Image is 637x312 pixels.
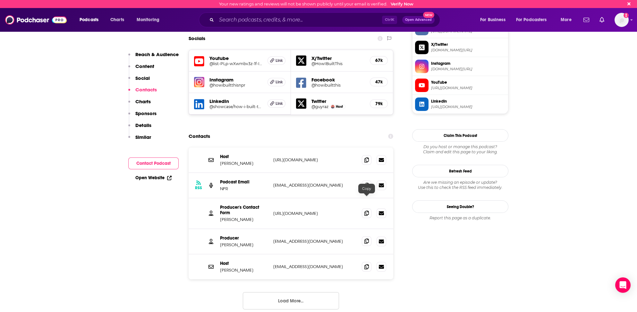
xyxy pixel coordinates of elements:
button: Show profile menu [615,13,629,27]
h2: Socials [189,32,205,45]
p: [EMAIL_ADDRESS][DOMAIN_NAME] [273,182,357,188]
a: @howibuiltthisnpr [209,83,262,88]
a: Link [268,56,285,65]
p: [PERSON_NAME] [220,267,268,273]
div: Open Intercom Messenger [615,277,631,293]
h5: 47k [375,79,382,85]
button: Charts [128,98,151,110]
span: Podcasts [80,15,98,24]
div: Claim and edit this page to your liking. [412,144,508,155]
span: Monitoring [137,15,159,24]
p: Reach & Audience [135,51,179,57]
button: Claim This Podcast [412,129,508,142]
p: NPR [220,186,268,191]
span: Instagram [431,61,505,66]
a: @howibuiltthis [311,83,365,88]
a: Verify Now [391,2,413,6]
button: Open AdvancedNew [402,16,435,24]
span: Host [336,105,343,109]
a: Show notifications dropdown [581,14,592,25]
span: For Business [480,15,505,24]
span: New [423,12,435,18]
h5: 67k [375,58,382,63]
span: Logged in as BretAita [615,13,629,27]
button: Refresh Feed [412,165,508,177]
input: Search podcasts, credits, & more... [217,15,382,25]
p: [URL][DOMAIN_NAME] [273,157,357,163]
button: open menu [556,15,580,25]
p: Social [135,75,150,81]
p: Content [135,63,154,69]
h5: Instagram [209,77,262,83]
a: Charts [106,15,128,25]
span: X/Twitter [431,42,505,47]
p: [EMAIL_ADDRESS][DOMAIN_NAME] [273,264,357,269]
img: Podchaser - Follow, Share and Rate Podcasts [5,14,67,26]
p: [EMAIL_ADDRESS][DOMAIN_NAME] [273,239,357,244]
button: Sponsors [128,110,157,122]
button: Similar [128,134,151,146]
a: @guyraz [311,104,328,109]
a: @showcase/how-i-built-this/ [209,104,262,109]
span: Linkedin [431,98,505,104]
p: Podcast Email [220,179,268,185]
span: https://www.youtube.com/playlist?list=PLp-wXwmbv3z-1f-IDSSMABEEms7zLHPN [431,86,505,90]
h3: RSS [195,185,202,190]
p: Charts [135,98,151,105]
span: For Podcasters [516,15,547,24]
span: https://www.linkedin.com/in/showcase/how-i-built-this/ [431,105,505,109]
span: Ctrl K [382,16,397,24]
a: @list-PLp-wXwmbv3z-1f-IDSSMABEEms7zLHPN [209,61,262,66]
button: Content [128,63,154,75]
span: instagram.com/howibuiltthisnpr [431,67,505,72]
p: Producer [220,235,268,241]
h5: Twitter [311,98,365,104]
a: Linkedin[URL][DOMAIN_NAME] [415,97,505,111]
div: Search podcasts, credits, & more... [205,13,446,27]
p: Host [220,261,268,266]
a: YouTube[URL][DOMAIN_NAME] [415,79,505,92]
span: Link [276,101,283,106]
button: open menu [132,15,168,25]
button: open menu [476,15,514,25]
a: Seeing Double? [412,200,508,213]
span: Link [276,58,283,63]
a: @HowIBuiltThis [311,61,365,66]
span: YouTube [431,80,505,85]
button: Contacts [128,87,157,98]
button: open menu [512,15,556,25]
button: open menu [75,15,107,25]
button: Contact Podcast [128,157,179,169]
div: Are we missing an episode or update? Use this to check the RSS feed immediately. [412,180,508,190]
span: Charts [110,15,124,24]
p: Contacts [135,87,157,93]
span: twitter.com/HowIBuiltThis [431,48,505,53]
p: Producer's Contact Form [220,205,268,215]
a: Link [268,99,285,108]
span: Do you host or manage this podcast? [412,144,508,149]
a: Show notifications dropdown [597,14,607,25]
p: Similar [135,134,151,140]
div: Report this page as a duplicate. [412,215,508,221]
span: Open Advanced [405,18,432,21]
a: Link [268,78,285,86]
span: More [561,15,572,24]
button: Details [128,122,151,134]
img: Guy Raz [331,105,335,108]
p: [URL][DOMAIN_NAME] [273,211,357,216]
span: Link [276,80,283,85]
h5: X/Twitter [311,55,365,61]
p: [PERSON_NAME] [220,161,268,166]
p: Details [135,122,151,128]
p: [PERSON_NAME] [220,242,268,248]
button: Load More... [243,292,339,309]
h5: Facebook [311,77,365,83]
